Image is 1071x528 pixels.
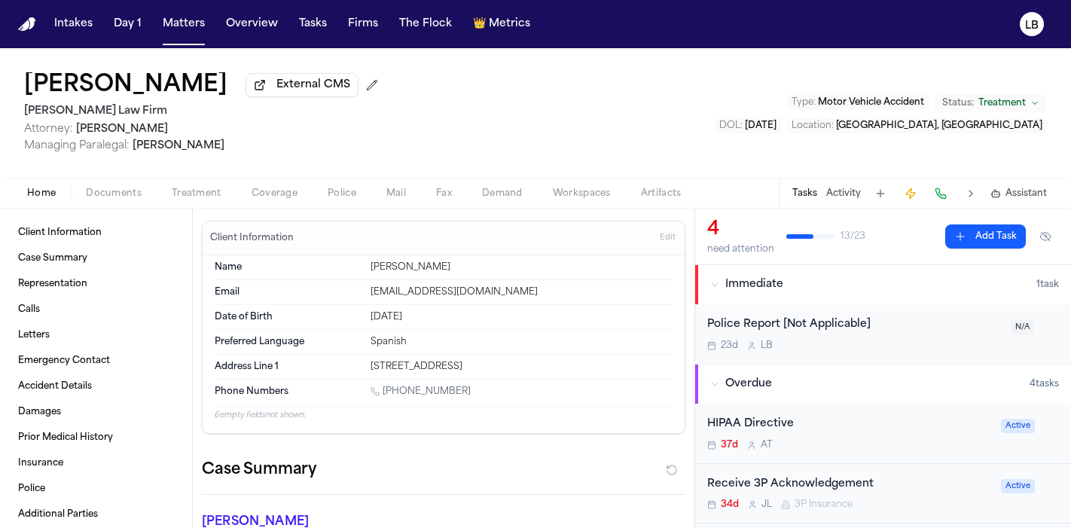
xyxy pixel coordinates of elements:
a: Damages [12,400,180,424]
dt: Name [215,261,362,273]
h2: Case Summary [202,458,316,482]
button: crownMetrics [467,11,536,38]
h2: [PERSON_NAME] Law Firm [24,102,384,121]
button: Matters [157,11,211,38]
span: [GEOGRAPHIC_DATA], [GEOGRAPHIC_DATA] [836,121,1042,130]
button: Assistant [990,188,1047,200]
a: Calls [12,298,180,322]
button: Change status from Treatment [935,94,1047,112]
span: Insurance [18,457,63,469]
span: Location : [792,121,834,130]
span: J L [761,499,772,511]
span: DOL : [719,121,743,130]
button: Create Immediate Task [900,183,921,204]
p: 6 empty fields not shown. [215,410,673,421]
a: Representation [12,272,180,296]
a: Prior Medical History [12,426,180,450]
a: Emergency Contact [12,349,180,373]
div: Open task: HIPAA Directive [695,404,1071,464]
div: need attention [707,243,774,255]
span: 13 / 23 [841,230,865,243]
a: Insurance [12,451,180,475]
span: 1 task [1036,279,1059,291]
button: Edit [655,226,680,250]
span: Metrics [489,17,530,32]
span: Police [328,188,356,200]
span: Damages [18,406,61,418]
a: Letters [12,323,180,347]
span: Assistant [1005,188,1047,200]
span: [PERSON_NAME] [133,140,224,151]
button: Firms [342,11,384,38]
div: [STREET_ADDRESS] [371,361,673,373]
div: Open task: Receive 3P Acknowledgement [695,464,1071,524]
button: Activity [826,188,861,200]
button: External CMS [246,73,359,97]
a: Intakes [48,11,99,38]
button: Edit matter name [24,72,227,99]
button: Add Task [870,183,891,204]
span: Active [1001,419,1035,433]
span: Accident Details [18,380,92,392]
span: Prior Medical History [18,432,113,444]
span: Emergency Contact [18,355,110,367]
span: Client Information [18,227,102,239]
span: Workspaces [553,188,611,200]
img: Finch Logo [18,17,36,32]
span: Treatment [978,97,1026,109]
span: 23d [721,340,738,352]
span: Phone Numbers [215,386,288,398]
span: [PERSON_NAME] [76,124,168,135]
button: Day 1 [108,11,148,38]
text: LB [1025,20,1039,31]
h1: [PERSON_NAME] [24,72,227,99]
span: Demand [482,188,523,200]
span: Case Summary [18,252,87,264]
span: Treatment [172,188,221,200]
span: Active [1001,479,1035,493]
span: Coverage [252,188,297,200]
div: Receive 3P Acknowledgement [707,476,992,493]
div: Police Report [Not Applicable] [707,316,1002,334]
span: Letters [18,329,50,341]
a: Call 1 (559) 406-3750 [371,386,471,398]
a: Home [18,17,36,32]
a: Additional Parties [12,502,180,526]
button: Edit Location: Fresno, CA [787,118,1047,133]
button: Immediate1task [695,265,1071,304]
div: Spanish [371,336,673,348]
span: External CMS [276,78,350,93]
span: Motor Vehicle Accident [818,98,924,107]
span: 4 task s [1030,378,1059,390]
span: Documents [86,188,142,200]
span: Managing Paralegal: [24,140,130,151]
span: Mail [386,188,406,200]
span: A T [761,439,773,451]
button: Make a Call [930,183,951,204]
span: Overdue [725,377,772,392]
dt: Date of Birth [215,311,362,323]
span: Fax [436,188,452,200]
span: L B [761,340,773,352]
span: N/A [1011,320,1035,334]
button: Hide completed tasks (⌘⇧H) [1032,224,1059,249]
span: 37d [721,439,738,451]
span: Edit [660,233,676,243]
span: crown [473,17,486,32]
div: [DATE] [371,311,673,323]
button: The Flock [393,11,458,38]
span: Home [27,188,56,200]
a: Case Summary [12,246,180,270]
span: Status: [942,97,974,109]
dt: Email [215,286,362,298]
span: Artifacts [641,188,682,200]
div: HIPAA Directive [707,416,992,433]
a: Tasks [293,11,333,38]
button: Overview [220,11,284,38]
span: Police [18,483,45,495]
